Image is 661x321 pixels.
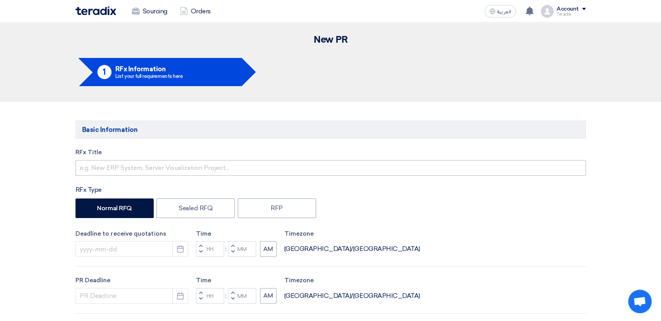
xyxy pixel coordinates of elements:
button: AM [260,241,277,257]
label: Timezone [284,276,420,285]
input: PR Deadline [75,288,188,304]
h2: New PR [75,34,586,45]
a: Sourcing [126,3,174,20]
label: Deadline to receive quotations [75,229,188,238]
label: Time [196,276,277,285]
div: 1 [97,65,111,79]
label: Normal RFQ [75,198,154,218]
input: Hours [196,241,224,257]
a: Orders [174,3,217,20]
input: Minutes [228,288,256,304]
div: [GEOGRAPHIC_DATA]/[GEOGRAPHIC_DATA] [284,244,420,254]
img: Teradix logo [75,6,116,15]
input: Hours [196,288,224,304]
div: Account [557,6,579,13]
label: Sealed RFQ [156,198,235,218]
label: PR Deadline [75,276,188,285]
input: yyyy-mm-dd [75,241,188,257]
div: : [224,291,228,301]
div: RFx Type [75,185,586,195]
h5: RFx Information [115,65,183,72]
label: Time [196,229,277,238]
button: AM [260,288,277,304]
div: Open chat [628,290,652,313]
span: العربية [497,9,511,14]
input: e.g. New ERP System, Server Visualization Project... [75,160,586,176]
div: List your full requirements here [115,74,183,79]
div: Teradix [557,12,586,16]
img: profile_test.png [541,5,553,18]
label: RFP [238,198,316,218]
div: : [224,244,228,254]
button: العربية [485,5,516,18]
label: RFx Title [75,148,586,157]
label: Timezone [284,229,420,238]
div: [GEOGRAPHIC_DATA]/[GEOGRAPHIC_DATA] [284,291,420,301]
input: Minutes [228,241,256,257]
h5: Basic Information [75,121,586,139]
